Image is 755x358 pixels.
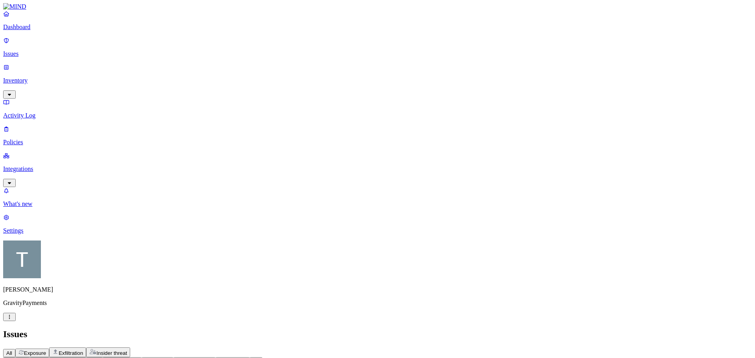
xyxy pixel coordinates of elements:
img: MIND [3,3,26,10]
p: GravityPayments [3,299,752,307]
a: Dashboard [3,10,752,31]
p: Inventory [3,77,752,84]
p: Policies [3,139,752,146]
span: Insider threat [96,350,127,356]
h2: Issues [3,329,752,340]
a: What's new [3,187,752,207]
a: Settings [3,214,752,234]
span: All [6,350,12,356]
a: Issues [3,37,752,57]
a: MIND [3,3,752,10]
p: Integrations [3,165,752,173]
a: Inventory [3,64,752,97]
a: Activity Log [3,99,752,119]
p: Dashboard [3,24,752,31]
p: Activity Log [3,112,752,119]
a: Policies [3,125,752,146]
span: Exfiltration [59,350,83,356]
img: Tim Rasmussen [3,241,41,278]
p: [PERSON_NAME] [3,286,752,293]
p: Settings [3,227,752,234]
span: Exposure [24,350,46,356]
a: Integrations [3,152,752,186]
p: Issues [3,50,752,57]
p: What's new [3,200,752,207]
